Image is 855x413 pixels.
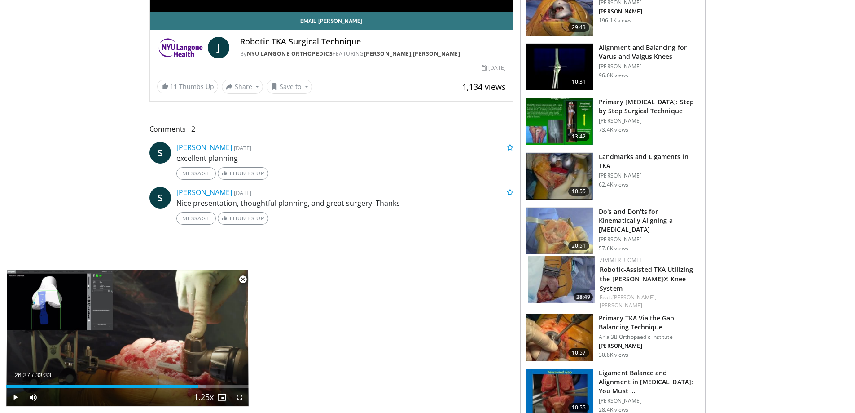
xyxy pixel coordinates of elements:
a: [PERSON_NAME] [413,50,460,58]
img: NYU Langone Orthopedics [157,37,204,58]
p: 73.4K views [599,126,628,133]
span: 13:42 [568,132,590,141]
button: Play [6,388,24,406]
a: Email [PERSON_NAME] [150,12,513,30]
img: 761519_3.png.150x105_q85_crop-smart_upscale.jpg [526,314,593,361]
img: oa8B-rsjN5HfbTbX5hMDoxOjB1O5lLKx_1.150x105_q85_crop-smart_upscale.jpg [526,98,593,145]
button: Playback Rate [195,388,213,406]
button: Close [234,270,252,289]
a: 10:55 Landmarks and Ligaments in TKA [PERSON_NAME] 62.4K views [526,152,700,200]
h3: Do's and Don'ts for Kinematically Aligning a [MEDICAL_DATA] [599,207,700,234]
p: excellent planning [176,153,514,164]
small: [DATE] [234,189,251,197]
div: Feat. [600,293,698,310]
video-js: Video Player [6,270,249,407]
a: S [149,142,171,164]
span: Comments 2 [149,123,514,135]
a: NYU Langone Orthopedics [247,50,333,58]
a: Robotic-Assisted TKA Utilizing the [PERSON_NAME]® Knee System [600,265,693,293]
a: Message [176,212,216,225]
button: Fullscreen [231,388,249,406]
h3: Ligament Balance and Alignment in [MEDICAL_DATA]: You Must … [599,369,700,395]
img: 8628d054-67c0-4db7-8e0b-9013710d5e10.150x105_q85_crop-smart_upscale.jpg [528,256,595,303]
h4: Robotic TKA Surgical Technique [240,37,506,47]
p: [PERSON_NAME] [599,342,700,350]
img: howell_knee_1.png.150x105_q85_crop-smart_upscale.jpg [526,208,593,254]
button: Share [222,80,263,94]
p: Aria 3B Orthopaedic Institute [599,333,700,341]
span: / [32,372,34,379]
span: 20:51 [568,241,590,250]
a: [PERSON_NAME] [600,302,642,309]
p: [PERSON_NAME] [599,397,700,404]
small: [DATE] [234,144,251,152]
p: 30.8K views [599,351,628,359]
a: 13:42 Primary [MEDICAL_DATA]: Step by Step Surgical Technique [PERSON_NAME] 73.4K views [526,98,700,145]
h3: Landmarks and Ligaments in TKA [599,152,700,170]
a: 10:31 Alignment and Balancing for Varus and Valgus Knees [PERSON_NAME] 96.6K views [526,43,700,91]
span: 26:37 [14,372,30,379]
p: 62.4K views [599,181,628,188]
p: [PERSON_NAME] [599,236,700,243]
div: Progress Bar [6,385,249,388]
h3: Primary TKA Via the Gap Balancing Technique [599,314,700,332]
a: [PERSON_NAME], [612,293,656,301]
a: Thumbs Up [218,212,268,225]
p: [PERSON_NAME] [599,172,700,179]
span: 28:49 [574,293,593,301]
h3: Primary [MEDICAL_DATA]: Step by Step Surgical Technique [599,98,700,115]
a: Thumbs Up [218,167,268,180]
span: 11 [170,82,177,91]
span: 10:55 [568,403,590,412]
button: Save to [267,80,312,94]
a: Zimmer Biomet [600,256,643,264]
span: 10:55 [568,187,590,196]
a: 20:51 Do's and Don'ts for Kinematically Aligning a [MEDICAL_DATA] [PERSON_NAME] 57.6K views [526,207,700,255]
h3: Alignment and Balancing for Varus and Valgus Knees [599,43,700,61]
a: 11 Thumbs Up [157,80,218,93]
a: [PERSON_NAME] [176,187,232,197]
p: [PERSON_NAME] [599,63,700,70]
a: [PERSON_NAME] [176,142,232,152]
p: 196.1K views [599,17,631,24]
span: 1,134 views [462,81,506,92]
span: 29:43 [568,23,590,32]
span: 33:33 [35,372,51,379]
a: [PERSON_NAME] [364,50,412,58]
p: 96.6K views [599,72,628,79]
button: Mute [24,388,42,406]
img: 38523_0000_3.png.150x105_q85_crop-smart_upscale.jpg [526,44,593,90]
p: 57.6K views [599,245,628,252]
div: [DATE] [482,64,506,72]
button: Enable picture-in-picture mode [213,388,231,406]
a: Message [176,167,216,180]
p: Nice presentation, thoughtful planning, and great surgery. Thanks [176,198,514,209]
div: By FEATURING , [240,50,506,58]
span: 10:57 [568,348,590,357]
a: S [149,187,171,209]
span: 10:31 [568,77,590,86]
a: 10:57 Primary TKA Via the Gap Balancing Technique Aria 3B Orthopaedic Institute [PERSON_NAME] 30.... [526,314,700,361]
p: [PERSON_NAME] [599,117,700,124]
a: J [208,37,229,58]
a: 28:49 [528,256,595,303]
p: [PERSON_NAME] [599,8,676,15]
img: 88434a0e-b753-4bdd-ac08-0695542386d5.150x105_q85_crop-smart_upscale.jpg [526,153,593,200]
